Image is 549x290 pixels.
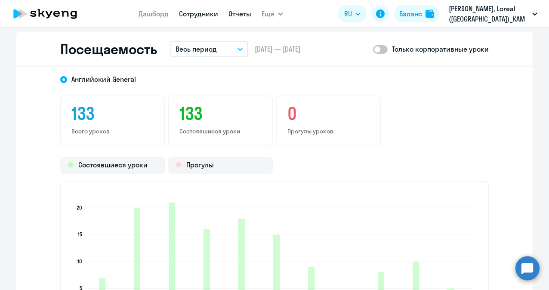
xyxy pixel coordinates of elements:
[426,9,434,18] img: balance
[399,9,422,19] div: Баланс
[344,9,352,19] span: RU
[60,157,165,174] div: Состоявшиеся уроки
[255,44,300,54] span: [DATE] — [DATE]
[170,41,248,57] button: Весь период
[179,9,218,18] a: Сотрудники
[139,9,169,18] a: Дашборд
[71,103,154,124] h3: 133
[60,40,157,58] h2: Посещаемость
[78,231,82,238] text: 15
[394,5,439,22] button: Балансbalance
[287,103,370,124] h3: 0
[392,44,489,54] p: Только корпоративные уроки
[338,5,367,22] button: RU
[179,103,262,124] h3: 133
[262,9,274,19] span: Ещё
[262,5,283,22] button: Ещё
[77,258,82,265] text: 10
[179,127,262,135] p: Состоявшиеся уроки
[168,157,273,174] div: Прогулы
[449,3,529,24] p: [PERSON_NAME], Loreal ([GEOGRAPHIC_DATA])_KAM
[287,127,370,135] p: Прогулы уроков
[444,3,542,24] button: [PERSON_NAME], Loreal ([GEOGRAPHIC_DATA])_KAM
[176,44,217,54] p: Весь период
[77,204,82,211] text: 20
[71,127,154,135] p: Всего уроков
[71,74,136,84] span: Английский General
[228,9,251,18] a: Отчеты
